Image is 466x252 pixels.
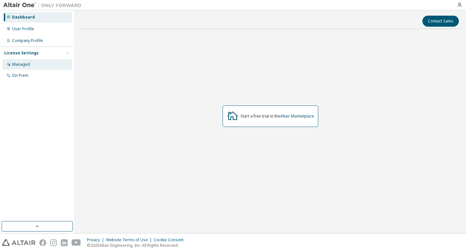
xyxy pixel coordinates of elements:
[240,114,314,119] div: Start a free trial in the
[61,239,68,246] img: linkedin.svg
[2,239,35,246] img: altair_logo.svg
[12,26,34,32] div: User Profile
[72,239,81,246] img: youtube.svg
[12,38,43,43] div: Company Profile
[87,237,106,243] div: Privacy
[12,62,30,67] div: Managed
[4,50,39,56] div: License Settings
[87,243,187,248] p: © 2025 Altair Engineering, Inc. All Rights Reserved.
[50,239,57,246] img: instagram.svg
[280,113,314,119] a: Altair Marketplace
[12,73,28,78] div: On Prem
[154,237,187,243] div: Cookie Consent
[422,16,459,27] button: Contact Sales
[3,2,85,8] img: Altair One
[39,239,46,246] img: facebook.svg
[12,15,35,20] div: Dashboard
[106,237,154,243] div: Website Terms of Use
